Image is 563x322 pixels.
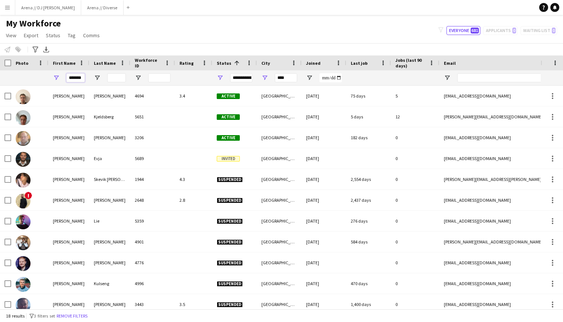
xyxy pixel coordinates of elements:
[261,60,270,66] span: City
[130,252,175,273] div: 4776
[346,232,391,252] div: 584 days
[89,190,130,210] div: [PERSON_NAME]
[217,114,240,120] span: Active
[15,0,81,15] button: Arena // DJ [PERSON_NAME]
[302,273,346,294] div: [DATE]
[31,45,40,54] app-action-btn: Advanced filters
[89,273,130,294] div: Kulseng
[48,169,89,189] div: [PERSON_NAME]
[175,294,212,315] div: 3.5
[217,177,243,182] span: Suspended
[391,252,439,273] div: 0
[217,260,243,266] span: Suspended
[135,74,141,81] button: Open Filter Menu
[306,60,321,66] span: Joined
[89,169,130,189] div: Skevik [PERSON_NAME]
[43,31,63,40] a: Status
[89,232,130,252] div: [PERSON_NAME]
[175,169,212,189] div: 4.3
[16,214,31,229] img: Andreas Hansen Lie
[16,277,31,292] img: Andreas Ofstad Kulseng
[65,31,79,40] a: Tag
[94,74,101,81] button: Open Filter Menu
[217,156,240,162] span: Invited
[130,273,175,294] div: 4996
[302,190,346,210] div: [DATE]
[302,232,346,252] div: [DATE]
[306,74,313,81] button: Open Filter Menu
[25,192,32,199] span: !
[446,26,480,35] button: Everyone681
[89,252,130,273] div: [PERSON_NAME]
[130,169,175,189] div: 1944
[302,127,346,148] div: [DATE]
[444,60,456,66] span: Email
[217,281,243,287] span: Suspended
[48,273,89,294] div: [PERSON_NAME]
[48,232,89,252] div: [PERSON_NAME]
[217,302,243,307] span: Suspended
[257,127,302,148] div: [GEOGRAPHIC_DATA]
[48,211,89,231] div: [PERSON_NAME]
[48,148,89,169] div: [PERSON_NAME]
[42,45,51,54] app-action-btn: Export XLSX
[21,31,41,40] a: Export
[53,60,76,66] span: First Name
[257,211,302,231] div: [GEOGRAPHIC_DATA]
[107,73,126,82] input: Last Name Filter Input
[24,32,38,39] span: Export
[257,190,302,210] div: [GEOGRAPHIC_DATA]
[55,312,89,320] button: Remove filters
[302,86,346,106] div: [DATE]
[16,256,31,271] img: Andreas Nygård
[391,169,439,189] div: 0
[471,28,479,34] span: 681
[391,273,439,294] div: 0
[48,86,89,106] div: [PERSON_NAME]
[217,74,223,81] button: Open Filter Menu
[444,74,451,81] button: Open Filter Menu
[16,173,31,188] img: Adrian Andreas Skevik Aamodt
[16,110,31,125] img: Andreas Kjeldsberg
[83,32,100,39] span: Comms
[346,86,391,106] div: 75 days
[217,239,243,245] span: Suspended
[89,211,130,231] div: Lie
[16,235,31,250] img: Andreas Nikolai Bjørn-Hansen
[89,148,130,169] div: Evja
[94,60,116,66] span: Last Name
[130,190,175,210] div: 2648
[346,169,391,189] div: 2,554 days
[130,148,175,169] div: 5689
[257,252,302,273] div: [GEOGRAPHIC_DATA]
[346,273,391,294] div: 470 days
[130,127,175,148] div: 3206
[148,73,171,82] input: Workforce ID Filter Input
[89,86,130,106] div: [PERSON_NAME]
[346,106,391,127] div: 5 days
[175,86,212,106] div: 3.4
[391,294,439,315] div: 0
[351,60,368,66] span: Last job
[391,190,439,210] div: 0
[34,313,55,319] span: 3 filters set
[48,252,89,273] div: [PERSON_NAME]
[130,106,175,127] div: 5651
[53,74,60,81] button: Open Filter Menu
[346,211,391,231] div: 276 days
[275,73,297,82] input: City Filter Input
[257,232,302,252] div: [GEOGRAPHIC_DATA]
[217,135,240,141] span: Active
[48,294,89,315] div: [PERSON_NAME]
[6,32,16,39] span: View
[302,211,346,231] div: [DATE]
[319,73,342,82] input: Joined Filter Input
[179,60,194,66] span: Rating
[130,232,175,252] div: 4901
[130,86,175,106] div: 4694
[346,190,391,210] div: 2,437 days
[6,18,61,29] span: My Workforce
[81,0,124,15] button: Arena // Diverse
[391,211,439,231] div: 0
[66,73,85,82] input: First Name Filter Input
